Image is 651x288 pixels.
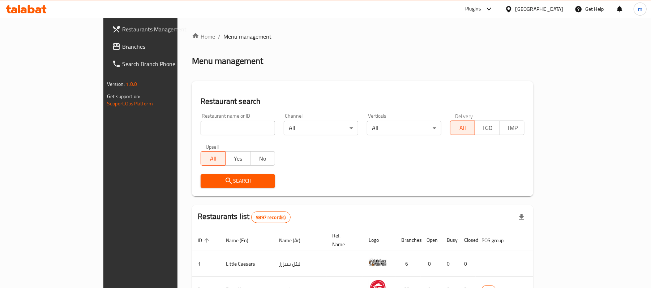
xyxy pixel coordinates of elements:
button: TMP [500,121,524,135]
img: Little Caesars [369,253,387,271]
button: Search [201,174,275,188]
th: Busy [441,229,458,251]
input: Search for restaurant name or ID.. [201,121,275,135]
button: Yes [225,151,250,166]
th: Branches [395,229,421,251]
span: m [638,5,642,13]
div: Plugins [465,5,481,13]
th: Closed [458,229,476,251]
th: Logo [363,229,395,251]
h2: Menu management [192,55,263,67]
span: Restaurants Management [122,25,206,34]
td: 0 [458,251,476,277]
th: Open [421,229,441,251]
span: Yes [228,153,247,164]
button: TGO [475,121,500,135]
span: TMP [503,123,522,133]
div: All [367,121,441,135]
td: ليتل سيزرز [273,251,326,277]
td: 6 [395,251,421,277]
span: All [453,123,472,133]
a: Support.OpsPlatform [107,99,153,108]
span: 9897 record(s) [252,214,290,221]
span: Ref. Name [332,231,354,249]
h2: Restaurants list [198,211,291,223]
button: All [201,151,226,166]
li: / [218,32,220,41]
span: POS group [481,236,513,245]
a: Branches [106,38,212,55]
button: All [450,121,475,135]
span: Name (En) [226,236,258,245]
span: Search [206,176,269,186]
div: Total records count [251,211,290,223]
button: No [250,151,275,166]
div: Export file [513,209,530,226]
a: Restaurants Management [106,21,212,38]
span: 1.0.0 [126,79,137,89]
span: TGO [478,123,497,133]
span: No [253,153,272,164]
nav: breadcrumb [192,32,533,41]
span: ID [198,236,211,245]
span: Version: [107,79,125,89]
label: Delivery [455,113,473,118]
div: All [284,121,358,135]
span: Branches [122,42,206,51]
span: Name (Ar) [279,236,310,245]
td: 0 [421,251,441,277]
h2: Restaurant search [201,96,524,107]
span: Menu management [223,32,271,41]
label: Upsell [206,144,219,149]
div: [GEOGRAPHIC_DATA] [515,5,563,13]
span: All [204,153,223,164]
span: Get support on: [107,92,140,101]
td: Little Caesars [220,251,273,277]
span: Search Branch Phone [122,60,206,68]
a: Search Branch Phone [106,55,212,73]
td: 0 [441,251,458,277]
